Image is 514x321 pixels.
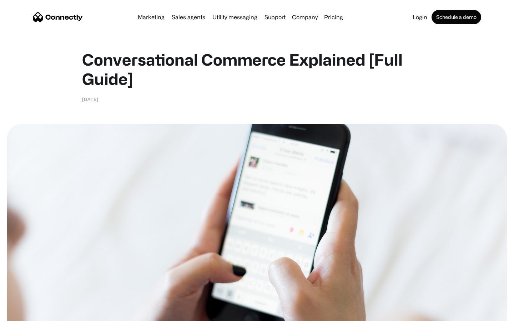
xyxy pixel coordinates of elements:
a: Login [410,14,430,20]
a: Schedule a demo [432,10,481,24]
a: Utility messaging [210,14,260,20]
ul: Language list [14,309,43,319]
div: Company [292,12,318,22]
div: [DATE] [82,96,99,103]
a: home [33,12,83,22]
a: Sales agents [169,14,208,20]
a: Pricing [321,14,346,20]
h1: Conversational Commerce Explained [Full Guide] [82,50,432,88]
div: Company [290,12,320,22]
a: Marketing [135,14,167,20]
a: Support [262,14,288,20]
aside: Language selected: English [7,309,43,319]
